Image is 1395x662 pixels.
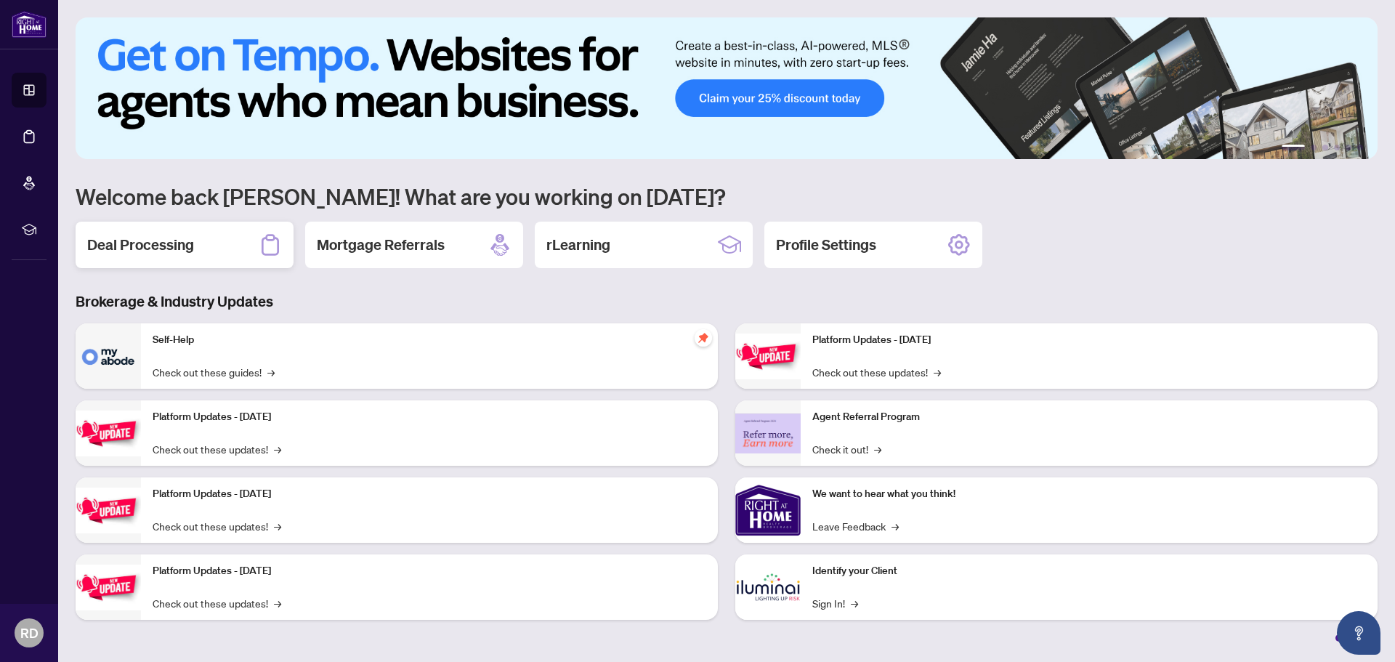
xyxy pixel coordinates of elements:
[851,595,858,611] span: →
[274,595,281,611] span: →
[76,17,1378,159] img: Slide 0
[20,623,39,643] span: RD
[1282,145,1305,150] button: 1
[546,235,610,255] h2: rLearning
[891,518,899,534] span: →
[1357,145,1363,150] button: 6
[76,291,1378,312] h3: Brokerage & Industry Updates
[1322,145,1328,150] button: 3
[267,364,275,380] span: →
[812,518,899,534] a: Leave Feedback→
[153,486,706,502] p: Platform Updates - [DATE]
[735,554,801,620] img: Identify your Client
[153,563,706,579] p: Platform Updates - [DATE]
[812,441,881,457] a: Check it out!→
[1311,145,1317,150] button: 2
[76,565,141,610] img: Platform Updates - July 8, 2025
[695,329,712,347] span: pushpin
[812,486,1366,502] p: We want to hear what you think!
[76,323,141,389] img: Self-Help
[153,332,706,348] p: Self-Help
[735,477,801,543] img: We want to hear what you think!
[153,409,706,425] p: Platform Updates - [DATE]
[812,332,1366,348] p: Platform Updates - [DATE]
[934,364,941,380] span: →
[812,595,858,611] a: Sign In!→
[274,441,281,457] span: →
[812,364,941,380] a: Check out these updates!→
[874,441,881,457] span: →
[153,595,281,611] a: Check out these updates!→
[87,235,194,255] h2: Deal Processing
[274,518,281,534] span: →
[12,11,46,38] img: logo
[1337,611,1380,655] button: Open asap
[812,409,1366,425] p: Agent Referral Program
[317,235,445,255] h2: Mortgage Referrals
[1346,145,1351,150] button: 5
[153,518,281,534] a: Check out these updates!→
[812,563,1366,579] p: Identify your Client
[776,235,876,255] h2: Profile Settings
[153,364,275,380] a: Check out these guides!→
[76,411,141,456] img: Platform Updates - September 16, 2025
[735,334,801,379] img: Platform Updates - June 23, 2025
[735,413,801,453] img: Agent Referral Program
[153,441,281,457] a: Check out these updates!→
[1334,145,1340,150] button: 4
[76,182,1378,210] h1: Welcome back [PERSON_NAME]! What are you working on [DATE]?
[76,488,141,533] img: Platform Updates - July 21, 2025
